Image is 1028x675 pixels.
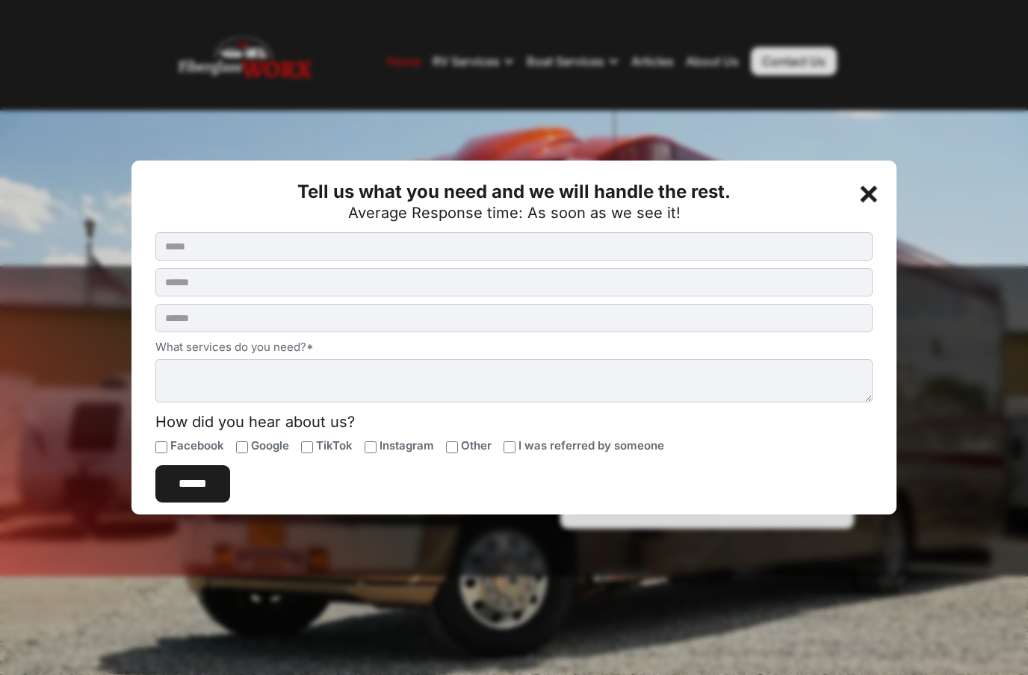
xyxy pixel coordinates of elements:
input: TikTok [301,441,313,453]
label: What services do you need?* [155,340,873,355]
span: Facebook [170,438,224,453]
input: Facebook [155,441,167,453]
strong: Tell us what you need and we will handle the rest. [297,181,731,202]
form: Contact Us Button Form (Homepage) [155,232,873,503]
span: TikTok [316,438,353,453]
span: Instagram [380,438,434,453]
div: + [855,177,885,207]
input: I was referred by someone [504,441,515,453]
div: Average Response time: As soon as we see it! [348,205,681,220]
input: Google [236,441,248,453]
span: Other [461,438,492,453]
span: I was referred by someone [518,438,664,453]
div: How did you hear about us? [155,414,873,429]
input: Other [446,441,458,453]
span: Google [251,438,289,453]
input: Instagram [365,441,377,453]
